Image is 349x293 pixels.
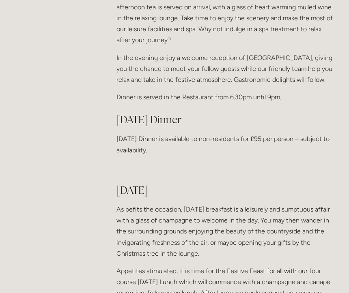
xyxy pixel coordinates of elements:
[116,113,336,127] h2: [DATE] Dinner
[116,183,336,197] h2: [DATE]
[116,92,336,103] p: Dinner is served in the Restaurant from 6.30pm until 9pm.
[116,52,336,86] p: In the evening enjoy a welcome reception of [GEOGRAPHIC_DATA], giving you the chance to meet your...
[116,204,336,259] p: As befits the occasion, [DATE] breakfast is a leisurely and sumptuous affair with a glass of cham...
[116,133,336,155] p: [DATE] Dinner is available to non-residents for £95 per person – subject to availability.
